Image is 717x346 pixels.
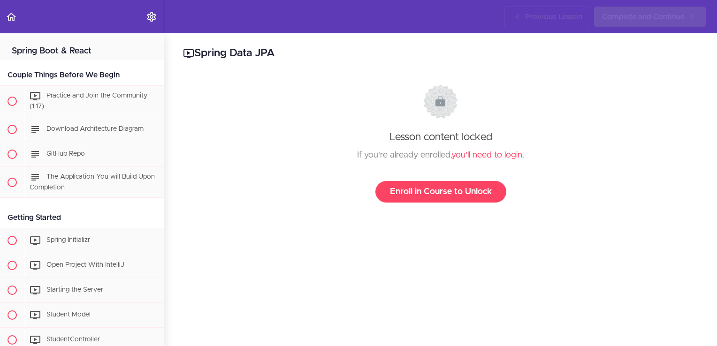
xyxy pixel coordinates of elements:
a: Enroll in Course to Unlock [375,181,506,203]
h2: Spring Data JPA [183,45,698,61]
span: StudentController [46,337,100,343]
div: If you're already enrolled, . [192,148,689,162]
span: Practice and Join the Community (1:17) [30,92,147,110]
svg: Settings Menu [146,11,157,23]
span: Open Project With IntelliJ [46,262,124,269]
div: Lesson content locked [192,84,689,203]
span: Spring Initializr [46,237,90,244]
span: Student Model [46,312,91,318]
span: The Application You will Build Upon Completion [30,173,155,191]
span: Starting the Server [46,287,103,293]
span: Previous Lesson [525,11,582,23]
svg: Back to course curriculum [6,11,17,23]
a: Complete and Continue [594,7,706,27]
span: Complete and Continue [602,11,685,23]
span: GitHub Repo [46,150,85,157]
a: you'll need to login [451,151,522,159]
span: Download Architecture Diagram [46,126,144,132]
a: Previous Lesson [504,7,590,27]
